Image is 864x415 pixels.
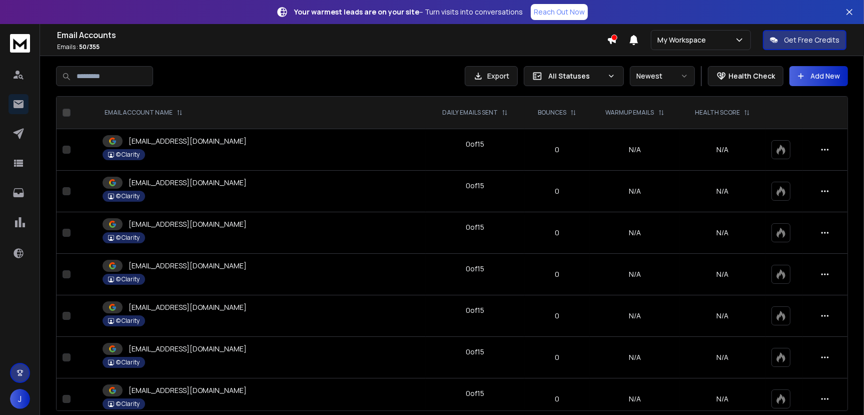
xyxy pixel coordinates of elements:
[129,385,247,395] p: [EMAIL_ADDRESS][DOMAIN_NAME]
[466,222,484,232] div: 0 of 15
[129,178,247,188] p: [EMAIL_ADDRESS][DOMAIN_NAME]
[116,275,140,283] p: © Clarity
[728,71,775,81] p: Health Check
[10,34,30,53] img: logo
[294,7,419,17] strong: Your warmest leads are on your site
[530,311,584,321] p: 0
[590,171,680,212] td: N/A
[530,269,584,279] p: 0
[116,317,140,325] p: © Clarity
[695,109,740,117] p: HEALTH SCORE
[466,347,484,357] div: 0 of 15
[129,302,247,312] p: [EMAIL_ADDRESS][DOMAIN_NAME]
[10,389,30,409] button: J
[129,136,247,146] p: [EMAIL_ADDRESS][DOMAIN_NAME]
[466,181,484,191] div: 0 of 15
[530,145,584,155] p: 0
[590,212,680,254] td: N/A
[789,66,848,86] button: Add New
[686,228,759,238] p: N/A
[129,344,247,354] p: [EMAIL_ADDRESS][DOMAIN_NAME]
[129,261,247,271] p: [EMAIL_ADDRESS][DOMAIN_NAME]
[116,234,140,242] p: © Clarity
[590,254,680,295] td: N/A
[442,109,498,117] p: DAILY EMAILS SENT
[590,337,680,378] td: N/A
[708,66,783,86] button: Health Check
[686,186,759,196] p: N/A
[548,71,603,81] p: All Statuses
[531,4,588,20] a: Reach Out Now
[538,109,566,117] p: BOUNCES
[763,30,846,50] button: Get Free Credits
[784,35,839,45] p: Get Free Credits
[530,228,584,238] p: 0
[116,151,140,159] p: © Clarity
[105,109,183,117] div: EMAIL ACCOUNT NAME
[116,358,140,366] p: © Clarity
[686,311,759,321] p: N/A
[294,7,523,17] p: – Turn visits into conversations
[530,352,584,362] p: 0
[686,145,759,155] p: N/A
[465,66,518,86] button: Export
[57,43,607,51] p: Emails :
[590,129,680,171] td: N/A
[129,219,247,229] p: [EMAIL_ADDRESS][DOMAIN_NAME]
[530,186,584,196] p: 0
[466,388,484,398] div: 0 of 15
[466,264,484,274] div: 0 of 15
[657,35,710,45] p: My Workspace
[466,305,484,315] div: 0 of 15
[57,29,607,41] h1: Email Accounts
[534,7,585,17] p: Reach Out Now
[686,394,759,404] p: N/A
[590,295,680,337] td: N/A
[79,43,100,51] span: 50 / 355
[606,109,654,117] p: WARMUP EMAILS
[686,269,759,279] p: N/A
[530,394,584,404] p: 0
[630,66,695,86] button: Newest
[466,139,484,149] div: 0 of 15
[686,352,759,362] p: N/A
[116,400,140,408] p: © Clarity
[116,192,140,200] p: © Clarity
